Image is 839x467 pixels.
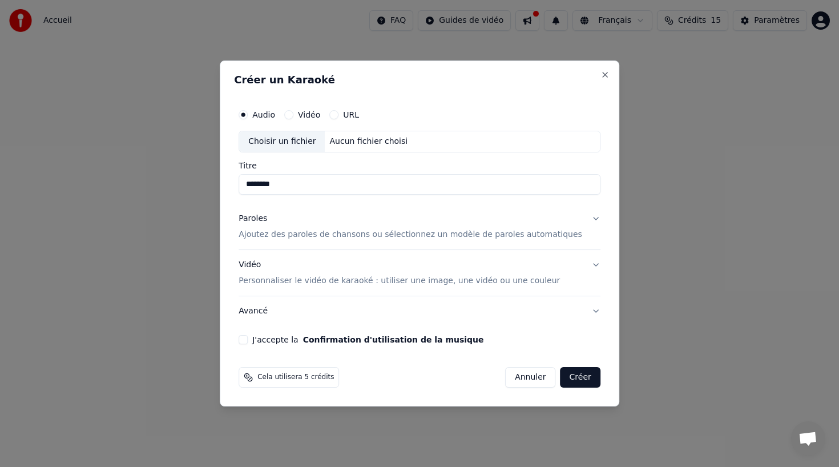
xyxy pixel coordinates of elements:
p: Ajoutez des paroles de chansons ou sélectionnez un modèle de paroles automatiques [239,229,582,240]
label: URL [343,111,359,119]
div: Choisir un fichier [239,131,325,152]
button: Créer [560,367,600,388]
div: Aucun fichier choisi [325,136,413,147]
span: Cela utilisera 5 crédits [257,373,334,382]
h2: Créer un Karaoké [234,75,605,85]
div: Paroles [239,213,267,224]
button: ParolesAjoutez des paroles de chansons ou sélectionnez un modèle de paroles automatiques [239,204,600,249]
p: Personnaliser le vidéo de karaoké : utiliser une image, une vidéo ou une couleur [239,275,560,287]
label: Vidéo [298,111,320,119]
button: Avancé [239,296,600,326]
button: VidéoPersonnaliser le vidéo de karaoké : utiliser une image, une vidéo ou une couleur [239,250,600,296]
label: J'accepte la [252,336,483,344]
label: Audio [252,111,275,119]
button: J'accepte la [303,336,484,344]
button: Annuler [505,367,555,388]
label: Titre [239,162,600,170]
div: Vidéo [239,259,560,287]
